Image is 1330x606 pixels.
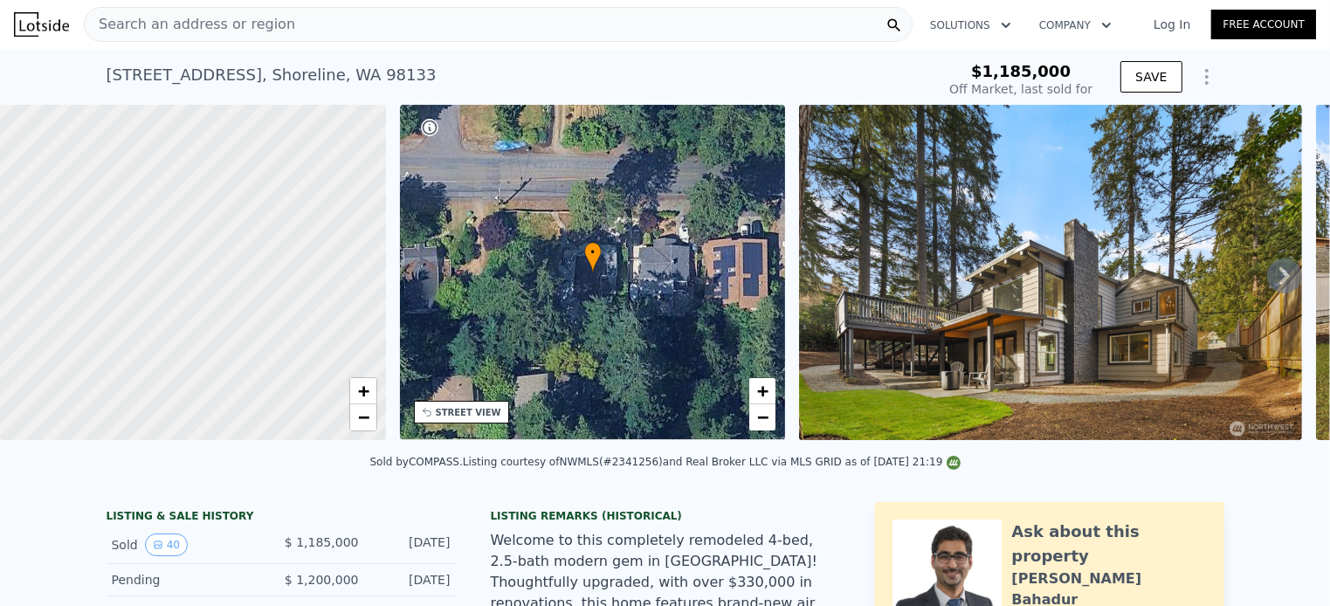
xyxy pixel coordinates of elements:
[112,534,267,556] div: Sold
[373,534,451,556] div: [DATE]
[463,456,961,468] div: Listing courtesy of NWMLS (#2341256) and Real Broker LLC via MLS GRID as of [DATE] 21:19
[285,535,359,549] span: $ 1,185,000
[949,80,1092,98] div: Off Market, last sold for
[1211,10,1316,39] a: Free Account
[436,406,501,419] div: STREET VIEW
[1133,16,1211,33] a: Log In
[749,378,775,404] a: Zoom in
[369,456,462,468] div: Sold by COMPASS .
[1120,61,1182,93] button: SAVE
[350,404,376,430] a: Zoom out
[584,244,602,260] span: •
[584,242,602,272] div: •
[947,456,961,470] img: NWMLS Logo
[491,509,840,523] div: Listing Remarks (Historical)
[749,404,775,430] a: Zoom out
[145,534,188,556] button: View historical data
[757,380,768,402] span: +
[107,509,456,527] div: LISTING & SALE HISTORY
[1189,59,1224,94] button: Show Options
[14,12,69,37] img: Lotside
[757,406,768,428] span: −
[350,378,376,404] a: Zoom in
[1025,10,1126,41] button: Company
[285,573,359,587] span: $ 1,200,000
[112,571,267,589] div: Pending
[357,380,369,402] span: +
[85,14,295,35] span: Search an address or region
[971,62,1071,80] span: $1,185,000
[373,571,451,589] div: [DATE]
[916,10,1025,41] button: Solutions
[107,63,437,87] div: [STREET_ADDRESS] , Shoreline , WA 98133
[1012,520,1207,568] div: Ask about this property
[799,105,1302,440] img: Sale: 149606495 Parcel: 98326972
[357,406,369,428] span: −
